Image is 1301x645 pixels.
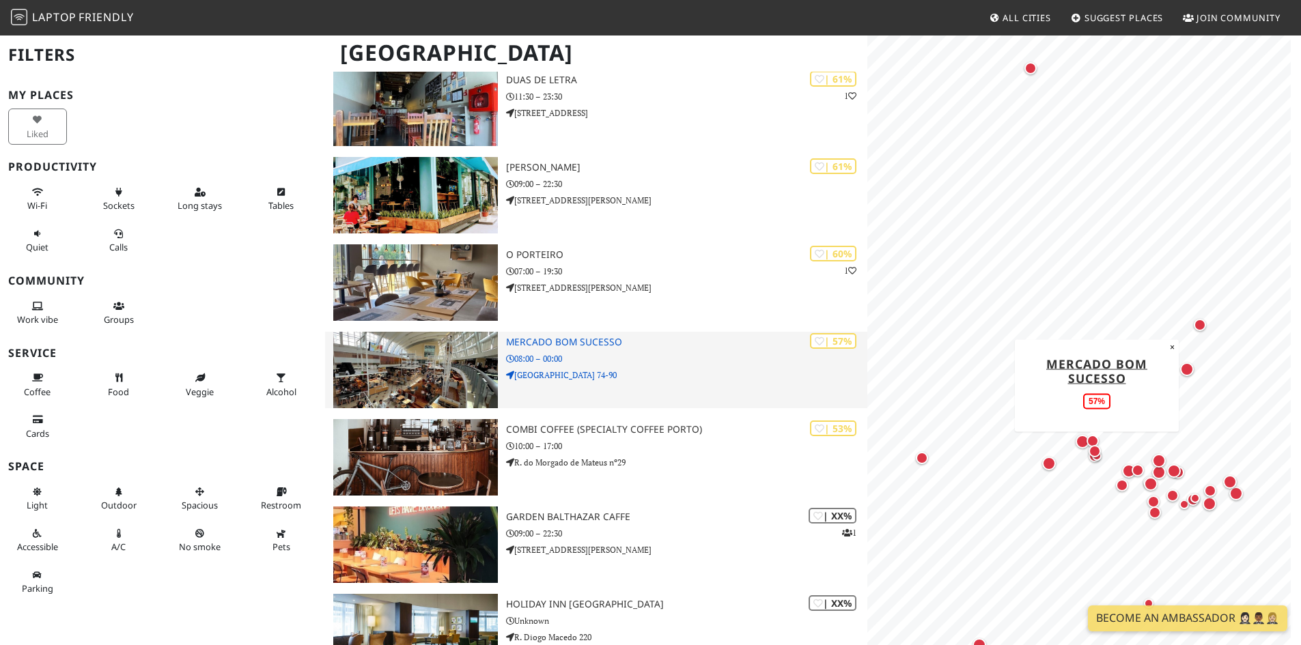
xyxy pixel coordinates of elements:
[1149,463,1169,482] div: Map marker
[261,499,301,511] span: Restroom
[506,599,867,610] h3: Holiday Inn [GEOGRAPHIC_DATA]
[266,386,296,398] span: Alcohol
[252,481,311,517] button: Restroom
[32,10,76,25] span: Laptop
[8,522,67,558] button: Accessible
[252,522,311,558] button: Pets
[171,181,229,217] button: Long stays
[842,526,856,539] p: 1
[506,527,867,540] p: 09:00 – 22:30
[333,332,498,408] img: Mercado Bom Sucesso
[178,199,222,212] span: Long stays
[506,543,867,556] p: [STREET_ADDRESS][PERSON_NAME]
[325,157,867,233] a: Nicolau Porto | 61% [PERSON_NAME] 09:00 – 22:30 [STREET_ADDRESS][PERSON_NAME]
[26,427,49,440] span: Credit cards
[844,89,856,102] p: 1
[810,333,856,349] div: | 57%
[17,541,58,553] span: Accessible
[325,70,867,146] a: Duas De Letra | 61% 1 Duas De Letra 11:30 – 23:30 [STREET_ADDRESS]
[1164,487,1181,504] div: Map marker
[1086,447,1104,465] div: Map marker
[506,352,867,365] p: 08:00 – 00:00
[79,10,133,25] span: Friendly
[268,199,294,212] span: Work-friendly tables
[179,541,221,553] span: Smoke free
[325,332,867,408] a: Mercado Bom Sucesso | 57% Mercado Bom Sucesso 08:00 – 00:00 [GEOGRAPHIC_DATA] 74-90
[1197,12,1281,24] span: Join Community
[89,367,148,403] button: Food
[8,347,317,360] h3: Service
[272,541,290,553] span: Pet friendly
[111,541,126,553] span: Air conditioned
[8,564,67,600] button: Parking
[8,460,317,473] h3: Space
[24,386,51,398] span: Coffee
[89,181,148,217] button: Sockets
[325,244,867,321] a: O Porteiro | 60% 1 O Porteiro 07:00 – 19:30 [STREET_ADDRESS][PERSON_NAME]
[1149,451,1169,470] div: Map marker
[109,241,128,253] span: Video/audio calls
[186,386,214,398] span: Veggie
[1113,476,1131,494] div: Map marker
[913,449,931,467] div: Map marker
[252,181,311,217] button: Tables
[1086,442,1104,460] div: Map marker
[844,264,856,277] p: 1
[506,614,867,627] p: Unknown
[171,522,229,558] button: No smoke
[810,158,856,174] div: | 61%
[810,246,856,261] div: | 60%
[8,223,67,259] button: Quiet
[1141,595,1157,612] div: Map marker
[108,386,129,398] span: Food
[506,336,867,348] h3: Mercado Bom Sucesso
[171,367,229,403] button: Veggie
[104,313,134,326] span: Group tables
[1176,496,1192,513] div: Map marker
[8,367,67,403] button: Coffee
[506,177,867,190] p: 09:00 – 22:30
[1073,432,1092,451] div: Map marker
[1201,482,1219,500] div: Map marker
[8,160,317,173] h3: Productivity
[1089,448,1105,464] div: Map marker
[333,70,498,146] img: Duas De Letra
[333,419,498,496] img: Combi Coffee (Specialty Coffee Porto)
[506,456,867,469] p: R. do Morgado de Mateus nº29
[1187,490,1203,506] div: Map marker
[11,6,134,30] a: LaptopFriendly LaptopFriendly
[1166,339,1179,354] button: Close popup
[8,34,317,76] h2: Filters
[89,481,148,517] button: Outdoor
[1141,474,1160,493] div: Map marker
[1088,605,1287,631] a: Become an Ambassador 🤵🏻‍♀️🤵🏾‍♂️🤵🏼‍♀️
[1129,461,1147,479] div: Map marker
[8,408,67,444] button: Cards
[325,506,867,583] a: Garden Balthazar Caffe | XX% 1 Garden Balthazar Caffe 09:00 – 22:30 [STREET_ADDRESS][PERSON_NAME]
[506,106,867,119] p: [STREET_ADDRESS]
[333,157,498,233] img: Nicolau Porto
[1084,432,1102,450] div: Map marker
[329,34,865,72] h1: [GEOGRAPHIC_DATA]
[1039,454,1059,473] div: Map marker
[101,499,137,511] span: Outdoor area
[1191,316,1209,334] div: Map marker
[89,522,148,558] button: A/C
[1085,12,1164,24] span: Suggest Places
[182,499,218,511] span: Spacious
[506,194,867,207] p: [STREET_ADDRESS][PERSON_NAME]
[26,241,48,253] span: Quiet
[1169,463,1187,481] div: Map marker
[1119,461,1138,481] div: Map marker
[103,199,135,212] span: Power sockets
[1145,493,1162,511] div: Map marker
[506,631,867,644] p: R. Diogo Macedo 220
[1200,494,1219,513] div: Map marker
[506,90,867,103] p: 11:30 – 23:30
[1003,12,1051,24] span: All Cities
[89,223,148,259] button: Calls
[506,369,867,382] p: [GEOGRAPHIC_DATA] 74-90
[1220,472,1240,491] div: Map marker
[22,582,53,594] span: Parking
[325,419,867,496] a: Combi Coffee (Specialty Coffee Porto) | 53% Combi Coffee (Specialty Coffee Porto) 10:00 – 17:00 R...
